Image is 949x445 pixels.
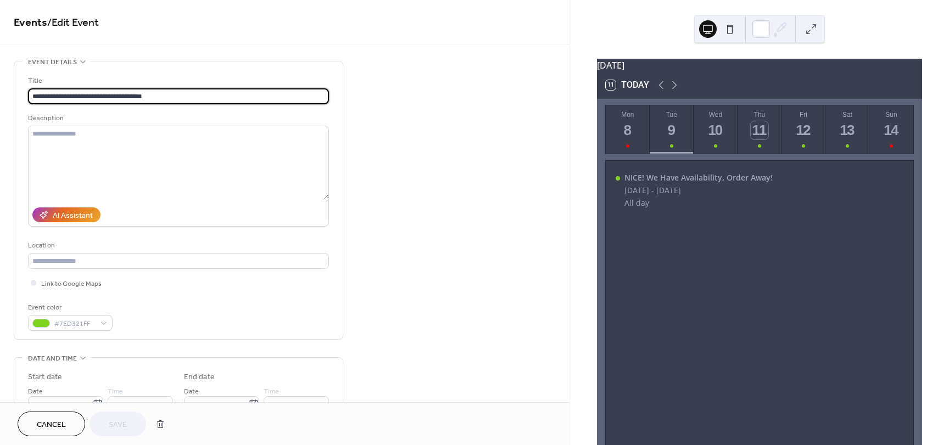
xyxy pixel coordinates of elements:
div: 12 [795,121,813,139]
div: Sun [873,111,910,119]
div: Title [28,75,327,87]
div: Start date [28,371,62,383]
div: [DATE] [597,59,922,72]
button: 11Today [602,77,653,93]
span: Time [264,386,279,397]
div: [DATE] - [DATE] [624,185,773,195]
div: AI Assistant [53,210,93,222]
div: All day [624,198,773,208]
button: Mon8 [606,105,650,154]
div: Sat [829,111,866,119]
div: Event color [28,302,110,313]
div: Thu [741,111,778,119]
button: Sat13 [825,105,869,154]
span: Link to Google Maps [41,278,102,290]
span: Time [108,386,123,397]
div: 10 [707,121,725,139]
div: Description [28,112,327,124]
div: NICE! We Have Availability, Order Away! [624,172,773,183]
a: Events [14,12,47,33]
button: Wed10 [694,105,738,154]
button: Fri12 [781,105,825,154]
div: 8 [619,121,637,139]
span: / Edit Event [47,12,99,33]
div: 14 [883,121,901,139]
span: Date [184,386,199,397]
div: Mon [609,111,646,119]
div: 9 [663,121,681,139]
span: Date and time [28,353,77,364]
button: AI Assistant [32,207,101,222]
div: End date [184,371,215,383]
div: 13 [839,121,857,139]
div: Wed [697,111,734,119]
button: Thu11 [738,105,781,154]
div: 11 [751,121,769,139]
button: Tue9 [650,105,694,154]
div: Fri [785,111,822,119]
div: Tue [653,111,690,119]
span: Cancel [37,419,66,431]
span: Event details [28,57,77,68]
button: Sun14 [869,105,913,154]
span: #7ED321FF [54,318,95,330]
button: Cancel [18,412,85,436]
span: Date [28,386,43,397]
div: Location [28,240,327,251]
